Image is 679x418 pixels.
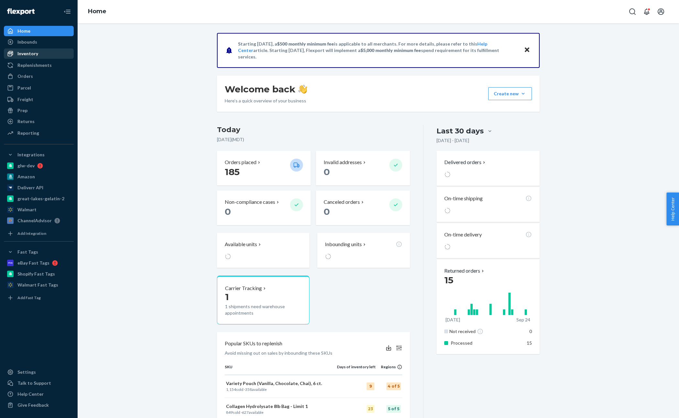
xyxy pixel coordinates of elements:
[17,118,35,125] div: Returns
[17,162,35,169] div: glw-dev
[4,247,74,257] button: Fast Tags
[225,241,257,248] p: Available units
[17,249,38,255] div: Fast Tags
[4,258,74,268] a: eBay Fast Tags
[527,340,532,346] span: 15
[324,206,330,217] span: 0
[626,5,639,18] button: Open Search Box
[225,166,240,177] span: 185
[17,39,37,45] div: Inbounds
[4,389,74,399] a: Help Center
[225,364,337,375] th: SKU
[17,152,45,158] div: Integrations
[17,402,49,408] div: Give Feedback
[367,405,374,413] div: 23
[225,303,301,316] p: 1 shipments need warehouse appointments
[17,282,58,288] div: Walmart Fast Tags
[225,198,275,206] p: Non-compliance cases
[4,116,74,127] a: Returns
[17,295,41,300] div: Add Fast Tag
[17,206,37,213] div: Walmart
[225,350,332,356] p: Avoid missing out on sales by inbounding these SKUs
[386,405,401,413] div: 5 of 5
[17,391,44,397] div: Help Center
[225,291,229,302] span: 1
[217,233,309,268] button: Available units
[4,161,74,171] a: glw-dev
[4,367,74,377] a: Settings
[4,128,74,138] a: Reporting
[226,410,233,415] span: 849
[444,231,482,238] p: On-time delivery
[226,403,336,410] p: Collagen Hydrolysate 8lb Bag - Limit 1
[654,5,667,18] button: Open account menu
[83,2,112,21] ol: breadcrumbs
[17,62,52,68] div: Replenishments
[488,87,532,100] button: Create new
[444,159,487,166] button: Delivered orders
[361,47,421,53] span: $5,000 monthly minimum fee
[324,166,330,177] span: 0
[337,364,376,375] th: Days of inventory left
[17,96,33,103] div: Freight
[324,198,360,206] p: Canceled orders
[7,8,35,15] img: Flexport logo
[436,126,484,136] div: Last 30 days
[17,184,43,191] div: Deliverr API
[17,107,27,114] div: Prep
[4,269,74,279] a: Shopify Fast Tags
[17,73,33,79] div: Orders
[4,26,74,36] a: Home
[225,159,256,166] p: Orders placed
[4,400,74,410] button: Give Feedback
[449,328,516,335] div: Not received
[4,193,74,204] a: great-lakes-gelatin-2
[277,41,334,47] span: $500 monthly minimum fee
[17,130,39,136] div: Reporting
[17,271,55,277] div: Shopify Fast Tags
[17,50,38,57] div: Inventory
[17,28,30,34] div: Home
[226,380,336,387] p: Variety Pouch (Vanilla, Chocolate, Chai), 6 ct.
[4,83,74,93] a: Parcel
[444,267,485,275] p: Returned orders
[367,382,374,390] div: 9
[245,387,252,392] span: 358
[324,159,362,166] p: Invalid addresses
[226,387,236,392] span: 1,154
[217,276,309,325] button: Carrier Tracking11 shipments need warehouse appointments
[516,317,530,323] p: Sep 24
[226,387,336,392] p: sold · available
[61,5,74,18] button: Close Navigation
[217,125,410,135] h3: Today
[17,369,36,375] div: Settings
[446,317,460,323] p: [DATE]
[444,195,483,202] p: On-time shipping
[225,285,262,292] p: Carrier Tracking
[217,191,311,225] button: Non-compliance cases 0
[4,105,74,116] a: Prep
[4,293,74,303] a: Add Fast Tag
[17,217,52,224] div: ChannelAdvisor
[88,8,106,15] a: Home
[225,83,307,95] h1: Welcome back
[298,85,307,94] img: hand-wave emoji
[17,85,31,91] div: Parcel
[317,233,410,268] button: Inbounding units
[451,340,514,346] p: Processed
[325,241,362,248] p: Inbounding units
[217,136,410,143] p: [DATE] ( MDT )
[316,191,410,225] button: Canceled orders 0
[640,5,653,18] button: Open notifications
[666,193,679,225] span: Help Center
[4,150,74,160] button: Integrations
[238,41,518,60] p: Starting [DATE], a is applicable to all merchants. For more details, please refer to this article...
[225,340,282,347] p: Popular SKUs to replenish
[4,71,74,81] a: Orders
[17,260,49,266] div: eBay Fast Tags
[17,195,64,202] div: great-lakes-gelatin-2
[242,410,249,415] span: 627
[529,329,532,334] span: 0
[4,48,74,59] a: Inventory
[523,46,531,55] button: Close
